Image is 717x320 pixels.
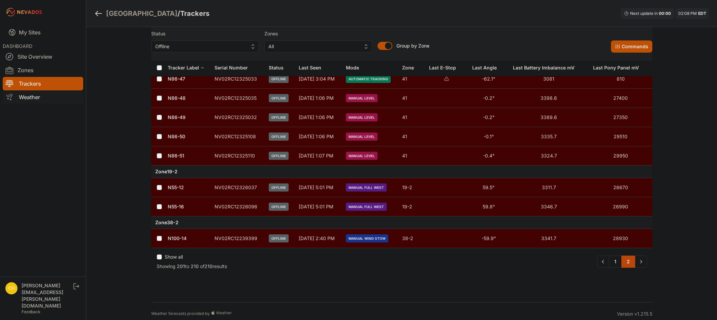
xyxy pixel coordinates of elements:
[269,203,289,211] span: Offline
[346,94,378,102] span: Manual Level
[295,146,342,166] td: [DATE] 1:07 PM
[698,11,706,16] span: EDT
[168,95,186,101] a: N86-48
[509,89,589,108] td: 3398.6
[398,108,425,127] td: 41
[269,64,284,71] div: Status
[589,197,652,216] td: 26990
[3,90,83,104] a: Weather
[269,113,289,121] span: Offline
[94,5,209,22] nav: Breadcrumb
[346,113,378,121] span: Manual Level
[151,311,617,317] div: Weather forecasts provided by
[589,127,652,146] td: 29510
[509,69,589,89] td: 3081
[269,75,289,83] span: Offline
[204,263,213,269] span: 210
[509,146,589,166] td: 3324.7
[168,60,204,76] button: Tracker Label
[157,263,227,270] p: Showing to of results
[295,108,342,127] td: [DATE] 1:06 PM
[168,153,184,158] a: N86-51
[589,229,652,248] td: 28930
[468,197,509,216] td: 59.8°
[5,282,18,294] img: chris.young@nevados.solar
[299,60,338,76] div: Last Seen
[346,60,364,76] button: Mode
[346,64,359,71] div: Mode
[468,69,509,89] td: -62.1°
[398,69,425,89] td: 41
[295,89,342,108] td: [DATE] 1:06 PM
[151,216,652,229] td: Zone 38-2
[165,254,183,260] label: Show all
[210,229,265,248] td: NV02RC12239399
[346,183,387,192] span: Manual Full West
[468,229,509,248] td: -59.9°
[168,64,199,71] div: Tracker Label
[509,178,589,197] td: 3311.7
[398,229,425,248] td: 38-2
[168,114,186,120] a: N86-49
[509,108,589,127] td: 3389.6
[269,60,289,76] button: Status
[589,69,652,89] td: 810
[346,133,378,141] span: Manual Level
[210,108,265,127] td: NV02RC12325032
[191,263,199,269] span: 210
[3,63,83,77] a: Zones
[264,30,372,38] label: Zones
[151,166,652,178] td: Zone 19-2
[295,197,342,216] td: [DATE] 5:01 PM
[398,89,425,108] td: 41
[589,146,652,166] td: 29950
[659,11,671,16] div: 00 : 00
[3,50,83,63] a: Site Overview
[151,40,259,53] button: Offline
[168,204,184,209] a: N55-16
[269,133,289,141] span: Offline
[589,89,652,108] td: 27400
[210,89,265,108] td: NV02RC12325035
[429,60,461,76] button: Last E-Stop
[269,94,289,102] span: Offline
[509,197,589,216] td: 3346.7
[589,178,652,197] td: 26670
[3,24,83,40] a: My Sites
[346,152,378,160] span: Manual Level
[3,77,83,90] a: Trackers
[396,43,429,49] span: Group by Zone
[617,311,652,317] div: Version v1.215.5
[5,7,43,18] img: Nevados
[346,75,391,83] span: Automatic Tracking
[468,89,509,108] td: -0.2°
[398,178,425,197] td: 19-2
[210,197,265,216] td: NV02RC12326096
[611,40,652,53] button: Commands
[106,9,177,18] a: [GEOGRAPHIC_DATA]
[215,60,253,76] button: Serial Number
[593,64,639,71] div: Last Pony Panel mV
[609,256,622,268] a: 1
[468,127,509,146] td: -0.1°
[402,60,419,76] button: Zone
[509,229,589,248] td: 3341.7
[295,229,342,248] td: [DATE] 2:40 PM
[177,263,185,269] span: 201
[168,184,184,190] a: N55-12
[398,197,425,216] td: 19-2
[210,178,265,197] td: NV02RC12326037
[589,108,652,127] td: 27350
[168,235,187,241] a: N100-14
[398,127,425,146] td: 41
[269,183,289,192] span: Offline
[468,178,509,197] td: 59.5°
[597,256,647,268] nav: Pagination
[155,42,246,51] span: Offline
[678,11,697,16] span: 02:08 PM
[264,40,372,53] button: All
[268,42,359,51] span: All
[513,60,580,76] button: Last Battery Imbalance mV
[210,69,265,89] td: NV02RC12325033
